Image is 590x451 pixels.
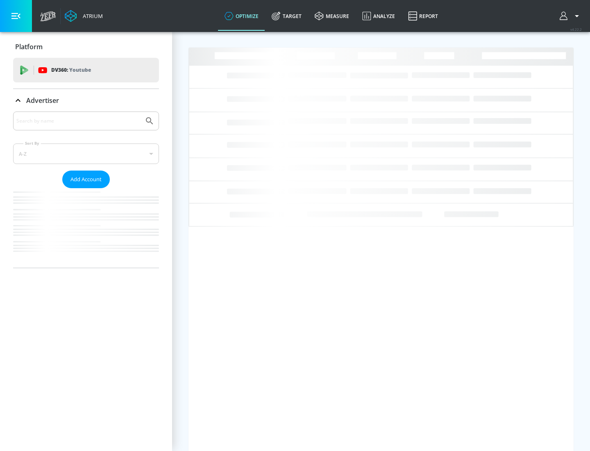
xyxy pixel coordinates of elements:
a: Analyze [356,1,402,31]
div: Advertiser [13,89,159,112]
span: v 4.22.2 [570,27,582,32]
span: Add Account [70,175,102,184]
nav: list of Advertiser [13,188,159,268]
a: Report [402,1,445,31]
a: Atrium [65,10,103,22]
p: Platform [15,42,43,51]
a: optimize [218,1,265,31]
button: Add Account [62,171,110,188]
div: Advertiser [13,112,159,268]
label: Sort By [23,141,41,146]
a: Target [265,1,308,31]
p: Advertiser [26,96,59,105]
div: Atrium [79,12,103,20]
div: DV360: Youtube [13,58,159,82]
p: Youtube [69,66,91,74]
input: Search by name [16,116,141,126]
div: A-Z [13,143,159,164]
a: measure [308,1,356,31]
p: DV360: [51,66,91,75]
div: Platform [13,35,159,58]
